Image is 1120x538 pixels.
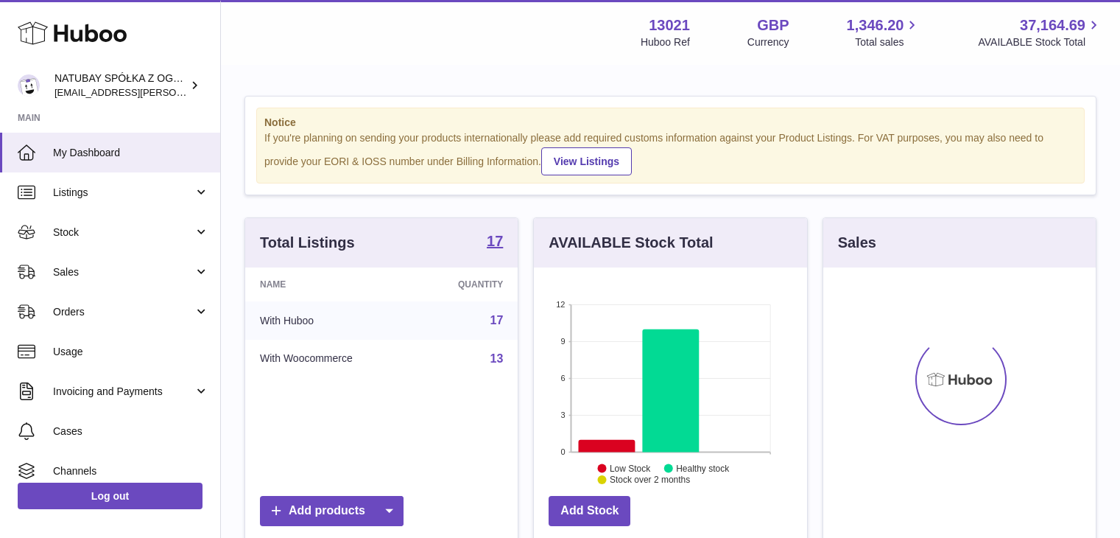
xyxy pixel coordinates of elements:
[561,337,566,346] text: 9
[557,300,566,309] text: 12
[53,226,194,240] span: Stock
[847,15,904,35] span: 1,346.20
[847,15,921,49] a: 1,346.20 Total sales
[978,35,1102,49] span: AVAILABLE Stock Total
[487,234,503,248] strong: 17
[490,314,504,326] a: 17
[1020,15,1085,35] span: 37,164.69
[245,301,415,340] td: With Huboo
[53,146,209,160] span: My Dashboard
[561,447,566,456] text: 0
[490,352,504,365] a: 13
[649,15,690,35] strong: 13021
[747,35,789,49] div: Currency
[561,374,566,382] text: 6
[838,233,876,253] h3: Sales
[641,35,690,49] div: Huboo Ref
[610,475,690,485] text: Stock over 2 months
[676,463,730,473] text: Healthy stock
[245,268,415,301] th: Name
[757,15,789,35] strong: GBP
[561,411,566,419] text: 3
[610,463,651,473] text: Low Stock
[53,425,209,439] span: Cases
[260,496,404,526] a: Add products
[53,305,194,319] span: Orders
[54,86,295,98] span: [EMAIL_ADDRESS][PERSON_NAME][DOMAIN_NAME]
[978,15,1102,49] a: 37,164.69 AVAILABLE Stock Total
[18,483,202,509] a: Log out
[53,464,209,478] span: Channels
[53,186,194,200] span: Listings
[245,340,415,378] td: With Woocommerce
[18,74,40,97] img: kacper.antkowski@natubay.pl
[264,116,1077,130] strong: Notice
[53,265,194,279] span: Sales
[549,496,630,526] a: Add Stock
[855,35,920,49] span: Total sales
[415,268,518,301] th: Quantity
[541,147,632,175] a: View Listings
[549,233,713,253] h3: AVAILABLE Stock Total
[53,385,194,399] span: Invoicing and Payments
[487,234,503,251] a: 17
[53,345,209,359] span: Usage
[54,71,187,99] div: NATUBAY SPÓŁKA Z OGRANICZONĄ ODPOWIEDZIALNOŚCIĄ
[260,233,355,253] h3: Total Listings
[264,131,1077,175] div: If you're planning on sending your products internationally please add required customs informati...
